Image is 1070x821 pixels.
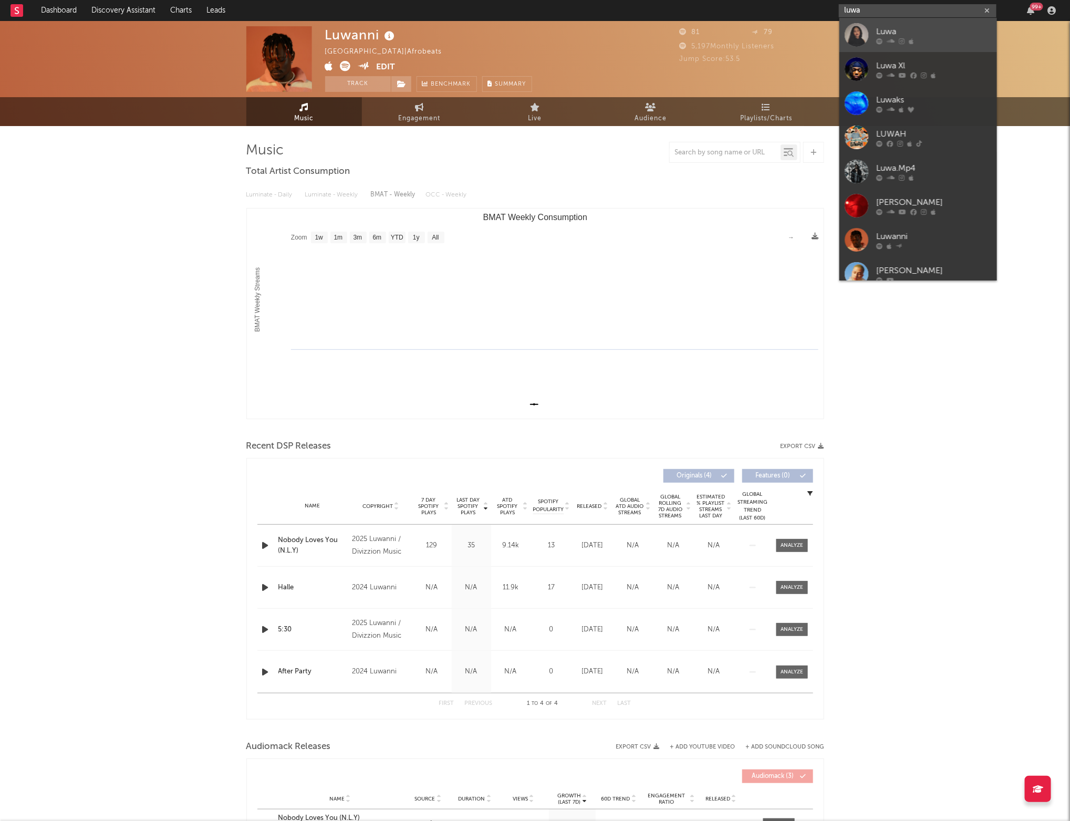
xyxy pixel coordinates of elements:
[746,744,824,750] button: + Add SoundCloud Song
[616,541,651,551] div: N/A
[454,625,489,635] div: N/A
[788,234,794,241] text: →
[839,189,997,223] a: [PERSON_NAME]
[697,667,732,677] div: N/A
[749,773,797,780] span: ( 3 )
[709,97,824,126] a: Playlists/Charts
[533,498,564,514] span: Spotify Popularity
[415,667,449,677] div: N/A
[533,541,570,551] div: 13
[415,497,443,516] span: 7 Day Spotify Plays
[352,533,409,558] div: 2025 Luwanni / Divizzion Music
[680,56,741,63] span: Jump Score: 53.5
[513,796,528,802] span: Views
[740,112,792,125] span: Playlists/Charts
[876,264,992,277] div: [PERSON_NAME]
[494,667,528,677] div: N/A
[494,583,528,593] div: 11.9k
[575,541,610,551] div: [DATE]
[697,494,725,519] span: Estimated % Playlist Streams Last Day
[439,701,454,706] button: First
[415,625,449,635] div: N/A
[697,583,732,593] div: N/A
[533,667,570,677] div: 0
[1027,6,1034,15] button: 99+
[415,796,435,802] span: Source
[577,503,602,510] span: Released
[278,583,347,593] a: Halle
[1030,3,1043,11] div: 99 +
[483,213,587,222] text: BMAT Weekly Consumption
[575,625,610,635] div: [DATE]
[656,494,685,519] span: Global Rolling 7D Audio Streams
[372,234,381,242] text: 6m
[352,666,409,678] div: 2024 Luwanni
[680,43,775,50] span: 5,197 Monthly Listeners
[670,149,781,157] input: Search by song name or URL
[376,61,395,74] button: Edit
[325,46,454,58] div: [GEOGRAPHIC_DATA] | Afrobeats
[839,120,997,154] a: LUWAH
[454,583,489,593] div: N/A
[839,154,997,189] a: Luwa.Mp4
[876,25,992,38] div: Luwa
[533,583,570,593] div: 17
[417,76,477,92] a: Benchmark
[399,112,441,125] span: Engagement
[528,112,542,125] span: Live
[465,701,493,706] button: Previous
[663,469,734,483] button: Originals(4)
[494,625,528,635] div: N/A
[454,541,489,551] div: 35
[291,234,307,242] text: Zoom
[876,230,992,243] div: Luwanni
[735,744,824,750] button: + Add SoundCloud Song
[247,209,824,419] svg: BMAT Weekly Consumption
[458,796,485,802] span: Duration
[742,770,813,783] button: Audiomack(3)
[839,257,997,291] a: [PERSON_NAME]
[876,59,992,72] div: Luwa Xl
[315,234,323,242] text: 1w
[616,744,660,750] button: Export CSV
[697,625,732,635] div: N/A
[670,473,719,479] span: Originals ( 4 )
[839,86,997,120] a: Luwaks
[278,625,347,635] a: 5:30
[749,473,797,479] span: Features ( 0 )
[431,78,471,91] span: Benchmark
[616,583,651,593] div: N/A
[593,97,709,126] a: Audience
[454,497,482,516] span: Last Day Spotify Plays
[839,18,997,52] a: Luwa
[575,667,610,677] div: [DATE]
[752,29,773,36] span: 79
[432,234,439,242] text: All
[514,698,572,710] div: 1 4 4
[325,76,391,92] button: Track
[246,440,331,453] span: Recent DSP Releases
[352,581,409,594] div: 2024 Luwanni
[618,701,631,706] button: Last
[876,196,992,209] div: [PERSON_NAME]
[557,793,581,799] p: Growth
[656,667,691,677] div: N/A
[546,701,552,706] span: of
[532,701,538,706] span: to
[781,443,824,450] button: Export CSV
[839,52,997,86] a: Luwa Xl
[876,162,992,174] div: Luwa.Mp4
[278,502,347,510] div: Name
[278,667,347,677] a: After Party
[616,497,645,516] span: Global ATD Audio Streams
[752,773,785,780] span: Audiomack
[294,112,314,125] span: Music
[278,535,347,556] div: Nobody Loves You (N.L.Y)
[575,583,610,593] div: [DATE]
[616,667,651,677] div: N/A
[325,26,398,44] div: Luwanni
[601,796,630,802] span: 60D Trend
